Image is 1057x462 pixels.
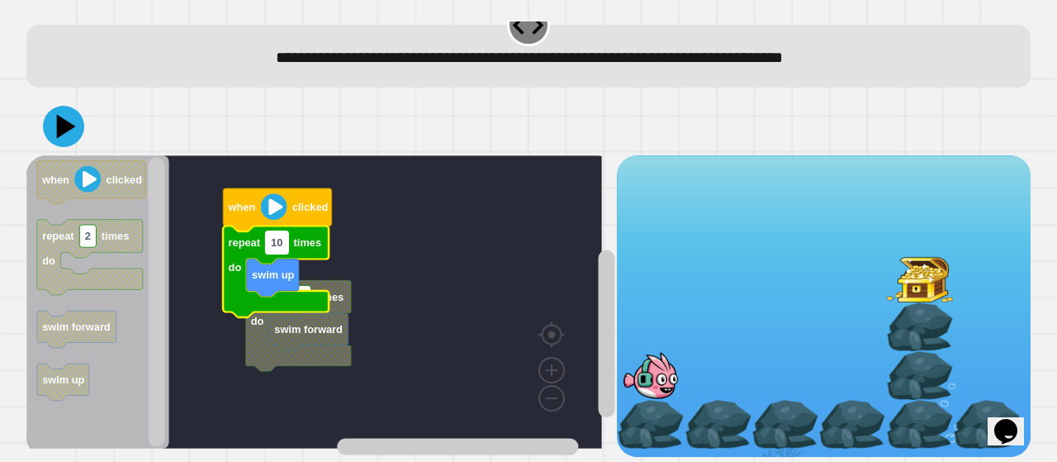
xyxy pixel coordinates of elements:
text: repeat [42,231,74,243]
text: swim forward [42,321,111,333]
text: when [228,202,256,214]
div: Blockly Workspace [26,155,617,456]
text: clicked [292,202,328,214]
text: swim forward [274,323,343,336]
text: 2 [85,231,91,243]
text: times [102,231,129,243]
iframe: chat widget [988,396,1040,445]
text: when [41,174,69,186]
text: repeat [229,236,261,249]
text: clicked [107,174,142,186]
text: swim up [252,269,294,282]
text: do [229,261,242,274]
text: times [294,236,321,249]
text: times [316,291,344,303]
text: swim up [42,374,84,386]
text: do [42,255,55,267]
text: do [251,316,264,328]
text: 10 [271,236,282,249]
